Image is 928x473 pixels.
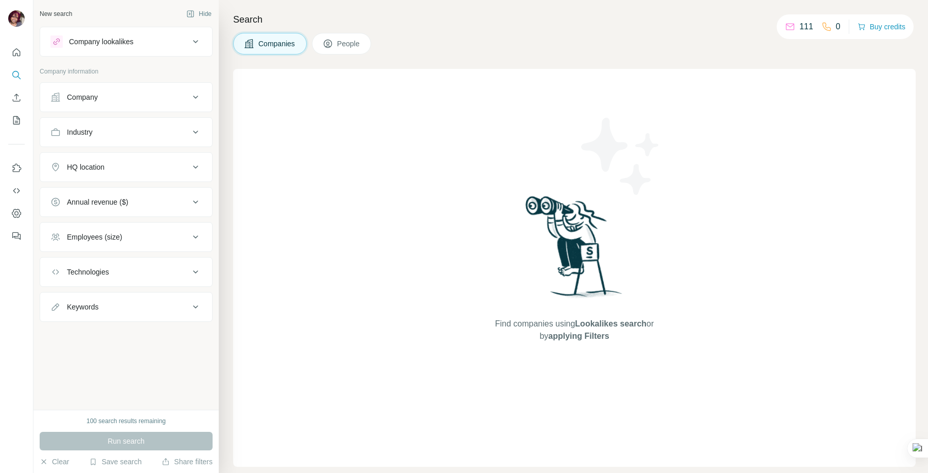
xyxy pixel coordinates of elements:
span: People [337,39,361,49]
div: New search [40,9,72,19]
button: Employees (size) [40,225,212,249]
button: Dashboard [8,204,25,223]
img: Avatar [8,10,25,27]
button: Company [40,85,212,110]
button: Share filters [162,457,213,467]
button: Buy credits [857,20,905,34]
button: Annual revenue ($) [40,190,212,214]
p: 111 [799,21,813,33]
button: Use Surfe API [8,181,25,200]
div: Company [67,92,98,102]
div: HQ location [67,162,104,172]
div: Industry [67,127,93,137]
button: Feedback [8,227,25,245]
div: Keywords [67,302,98,312]
div: Annual revenue ($) [67,197,128,207]
div: Technologies [67,267,109,277]
button: HQ location [40,155,212,179]
button: Quick start [8,43,25,62]
button: Save search [89,457,142,467]
button: Keywords [40,295,212,319]
span: Companies [258,39,296,49]
button: Use Surfe on LinkedIn [8,159,25,177]
p: 0 [836,21,841,33]
button: Enrich CSV [8,88,25,107]
span: Lookalikes search [575,319,646,328]
button: Company lookalikes [40,29,212,54]
span: Find companies using or by [492,318,657,342]
button: Hide [179,6,219,22]
p: Company information [40,67,213,76]
img: Surfe Illustration - Woman searching with binoculars [521,193,628,308]
button: Technologies [40,260,212,284]
h4: Search [233,12,916,27]
button: Search [8,66,25,84]
div: Employees (size) [67,232,122,242]
button: Industry [40,120,212,144]
button: My lists [8,111,25,130]
div: 100 search results remaining [86,416,166,426]
button: Clear [40,457,69,467]
span: applying Filters [548,332,609,340]
div: Company lookalikes [69,37,133,47]
img: Surfe Illustration - Stars [574,110,667,203]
